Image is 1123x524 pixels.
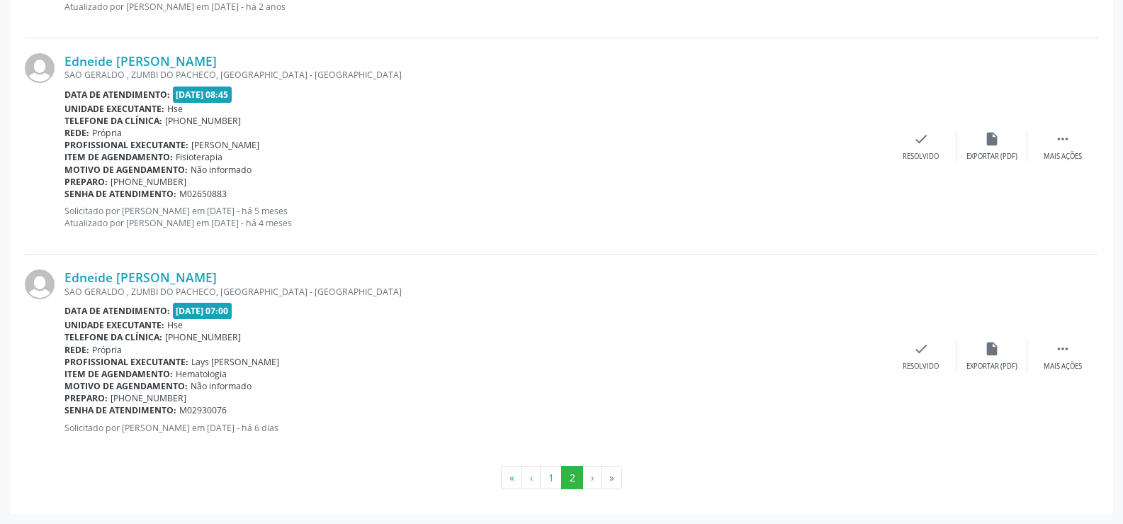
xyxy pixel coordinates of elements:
span: Própria [92,127,122,139]
span: Lays [PERSON_NAME] [191,356,279,368]
button: Go to page 2 [561,466,583,490]
button: Go to previous page [521,466,541,490]
b: Profissional executante: [64,139,188,151]
span: M02930076 [179,404,227,416]
span: Hse [167,103,183,115]
b: Rede: [64,344,89,356]
b: Telefone da clínica: [64,115,162,127]
span: Fisioterapia [176,151,222,163]
b: Senha de atendimento: [64,404,176,416]
span: [PERSON_NAME] [191,139,259,151]
div: Resolvido [903,362,939,372]
span: Não informado [191,164,252,176]
img: img [25,53,55,83]
span: [PHONE_NUMBER] [111,392,186,404]
div: SAO GERALDO , ZUMBI DO PACHECO, [GEOGRAPHIC_DATA] - [GEOGRAPHIC_DATA] [64,286,886,298]
b: Preparo: [64,176,108,188]
b: Data de atendimento: [64,89,170,101]
span: Não informado [191,380,252,392]
b: Data de atendimento: [64,305,170,317]
div: Resolvido [903,152,939,162]
b: Item de agendamento: [64,368,173,380]
div: Exportar (PDF) [966,152,1017,162]
div: Mais ações [1044,362,1082,372]
button: Go to first page [501,466,522,490]
b: Motivo de agendamento: [64,164,188,176]
p: Solicitado por [PERSON_NAME] em [DATE] - há 5 meses Atualizado por [PERSON_NAME] em [DATE] - há 4... [64,205,886,229]
span: Hse [167,319,183,331]
span: [DATE] 07:00 [173,303,232,319]
i:  [1055,341,1071,357]
i: check [913,341,929,357]
ul: Pagination [25,466,1098,490]
b: Senha de atendimento: [64,188,176,200]
div: Exportar (PDF) [966,362,1017,372]
span: Hematologia [176,368,227,380]
b: Unidade executante: [64,319,164,331]
span: [PHONE_NUMBER] [111,176,186,188]
b: Profissional executante: [64,356,188,368]
i: insert_drive_file [984,131,1000,147]
p: Solicitado por [PERSON_NAME] em [DATE] - há 6 dias [64,422,886,434]
i:  [1055,131,1071,147]
div: SAO GERALDO , ZUMBI DO PACHECO, [GEOGRAPHIC_DATA] - [GEOGRAPHIC_DATA] [64,69,886,81]
b: Preparo: [64,392,108,404]
a: Edneide [PERSON_NAME] [64,269,217,285]
span: [DATE] 08:45 [173,87,232,103]
b: Telefone da clínica: [64,331,162,343]
a: Edneide [PERSON_NAME] [64,53,217,69]
div: Mais ações [1044,152,1082,162]
span: Própria [92,344,122,356]
span: [PHONE_NUMBER] [165,331,241,343]
b: Rede: [64,127,89,139]
i: check [913,131,929,147]
b: Item de agendamento: [64,151,173,163]
span: M02650883 [179,188,227,200]
b: Motivo de agendamento: [64,380,188,392]
button: Go to page 1 [540,466,562,490]
span: [PHONE_NUMBER] [165,115,241,127]
i: insert_drive_file [984,341,1000,357]
img: img [25,269,55,299]
b: Unidade executante: [64,103,164,115]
